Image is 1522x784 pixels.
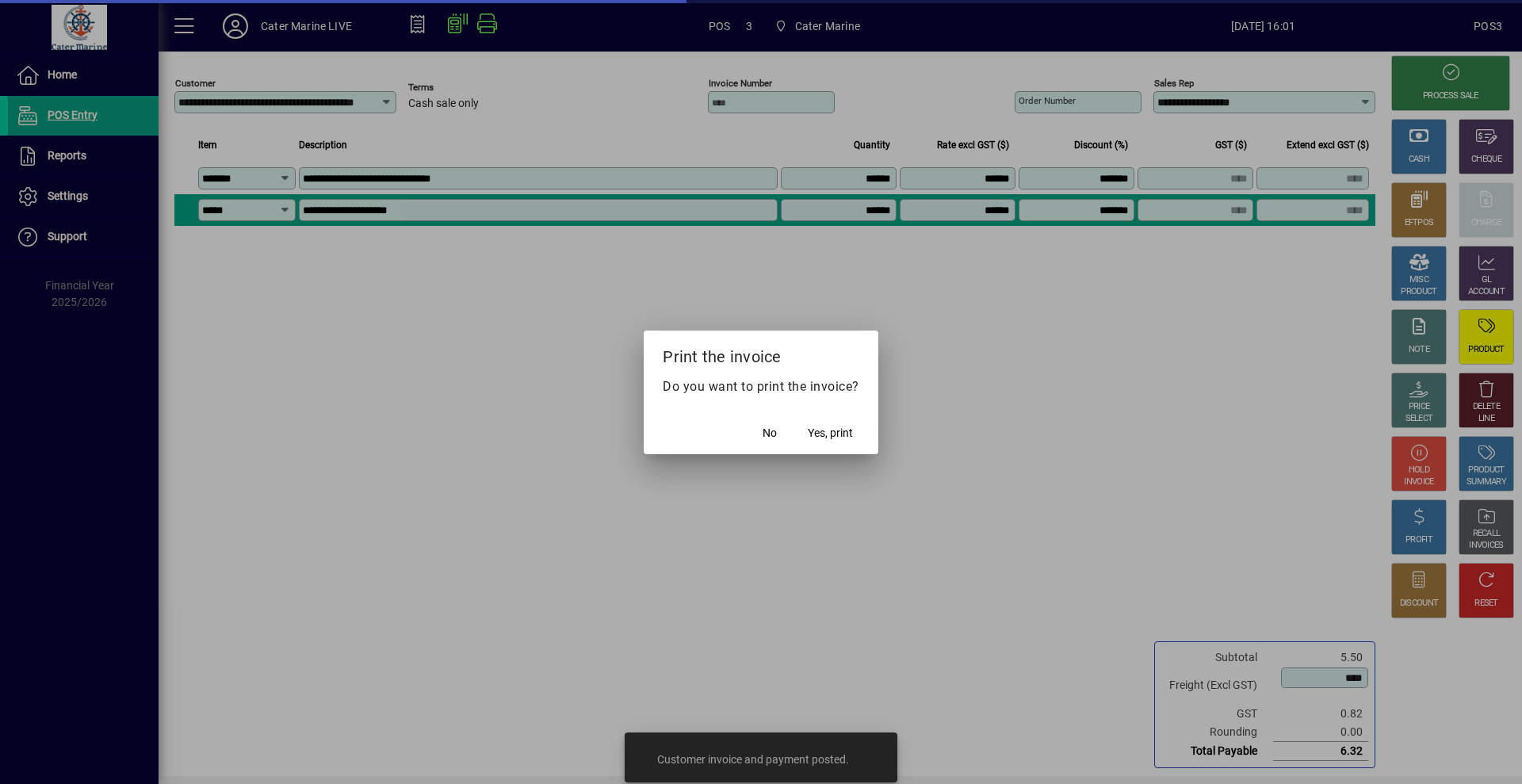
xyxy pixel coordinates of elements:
[644,331,878,377] h2: Print the invoice
[763,425,777,442] span: No
[801,419,859,448] button: Yes, print
[808,425,853,442] span: Yes, print
[663,377,859,396] p: Do you want to print the invoice?
[744,419,795,448] button: No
